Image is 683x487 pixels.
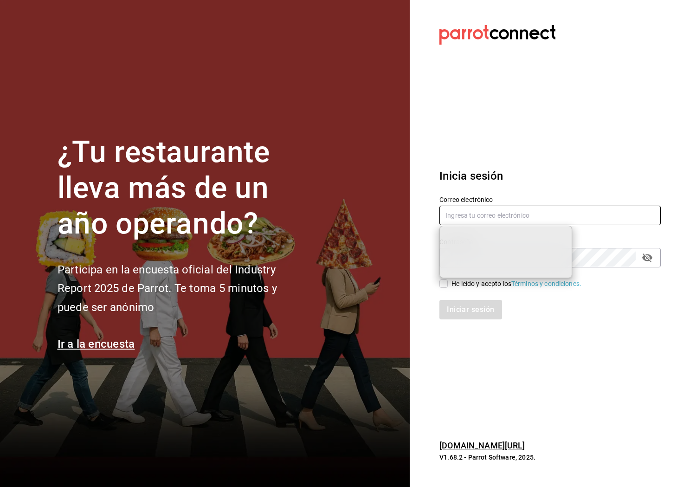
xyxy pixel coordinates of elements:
[451,279,581,289] div: He leído y acepto los
[58,135,308,241] h1: ¿Tu restaurante lleva más de un año operando?
[439,453,661,462] p: V1.68.2 - Parrot Software, 2025.
[58,260,308,317] h2: Participa en la encuesta oficial del Industry Report 2025 de Parrot. Te toma 5 minutos y puede se...
[439,206,661,225] input: Ingresa tu correo electrónico
[511,280,581,287] a: Términos y condiciones.
[439,196,661,203] label: Correo electrónico
[58,338,135,351] a: Ir a la encuesta
[439,441,525,450] a: [DOMAIN_NAME][URL]
[439,168,661,184] h3: Inicia sesión
[639,250,655,266] button: passwordField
